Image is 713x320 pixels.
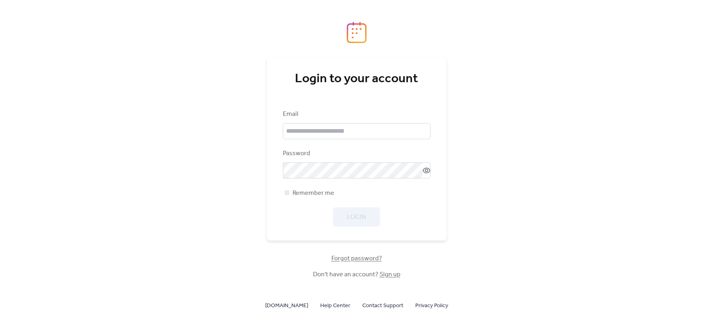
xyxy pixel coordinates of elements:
a: [DOMAIN_NAME] [265,300,308,310]
span: Forgot password? [331,254,382,263]
span: Help Center [320,301,350,311]
span: Contact Support [362,301,403,311]
span: Don't have an account? [313,270,400,279]
span: Remember me [293,188,334,198]
a: Contact Support [362,300,403,310]
span: [DOMAIN_NAME] [265,301,308,311]
div: Login to your account [283,71,431,87]
a: Forgot password? [331,256,382,261]
span: Privacy Policy [415,301,448,311]
a: Privacy Policy [415,300,448,310]
div: Password [283,149,429,158]
a: Help Center [320,300,350,310]
img: logo [347,22,367,43]
div: Email [283,109,429,119]
a: Sign up [380,268,400,281]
